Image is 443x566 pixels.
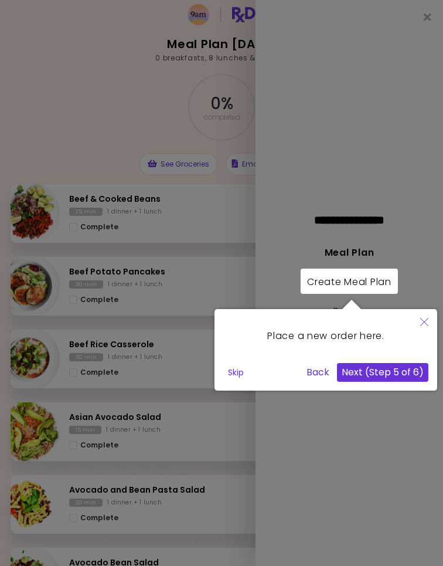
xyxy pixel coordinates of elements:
button: Close [411,309,437,337]
button: Skip [223,364,248,381]
button: Back [302,363,334,382]
div: Place a new order here. [223,318,428,354]
div: Place a new order here. [214,309,437,391]
button: Next (Step 5 of 6) [337,363,428,382]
